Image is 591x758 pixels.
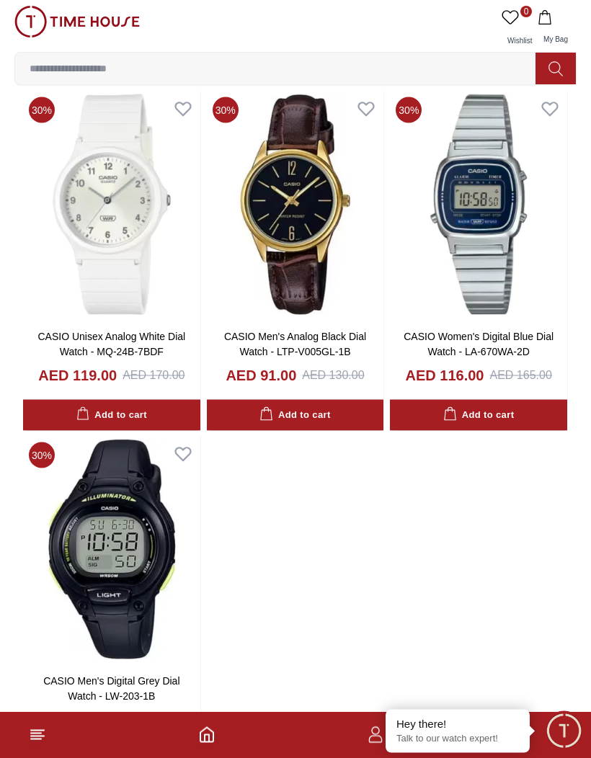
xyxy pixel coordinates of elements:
h4: AED 119.00 [38,365,117,385]
a: CASIO Unisex Analog White Dial Watch - MQ-24B-7BDF [38,331,186,357]
img: CASIO Men's Digital Grey Dial Watch - LW-203-1B [23,437,200,663]
a: 0Wishlist [499,6,535,52]
button: My Bag [535,6,577,52]
div: AED 170.00 [123,367,185,384]
img: CASIO Unisex Analog White Dial Watch - MQ-24B-7BDF [23,92,200,318]
span: 30 % [396,97,422,123]
div: Add to cart [443,407,514,424]
div: Add to cart [76,407,147,424]
div: Add to cart [259,407,330,424]
span: 0 [520,6,532,17]
img: CASIO Men's Analog Black Dial Watch - LTP-V005GL-1B [207,92,384,318]
div: Hey there! [396,717,519,731]
h4: AED 109.00 [38,710,117,730]
span: 30 % [213,97,239,123]
a: CASIO Men's Digital Grey Dial Watch - LW-203-1B [43,675,179,702]
button: Add to cart [390,400,567,431]
button: Add to cart [207,400,384,431]
span: My Bag [538,35,574,43]
h4: AED 116.00 [406,365,484,385]
h4: AED 91.00 [226,365,296,385]
div: AED 130.00 [302,367,364,384]
div: AED 165.00 [490,367,552,384]
a: CASIO Women's Digital Blue Dial Watch - LA-670WA-2D [404,331,554,357]
a: CASIO Men's Analog Black Dial Watch - LTP-V005GL-1B [224,331,366,357]
div: Chat Widget [544,711,584,751]
p: Talk to our watch expert! [396,733,519,745]
img: ... [14,6,140,37]
span: 30 % [29,97,55,123]
img: CASIO Women's Digital Blue Dial Watch - LA-670WA-2D [390,92,567,318]
span: 30 % [29,442,55,468]
button: Add to cart [23,400,200,431]
span: Wishlist [502,37,538,45]
a: Home [198,726,215,744]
